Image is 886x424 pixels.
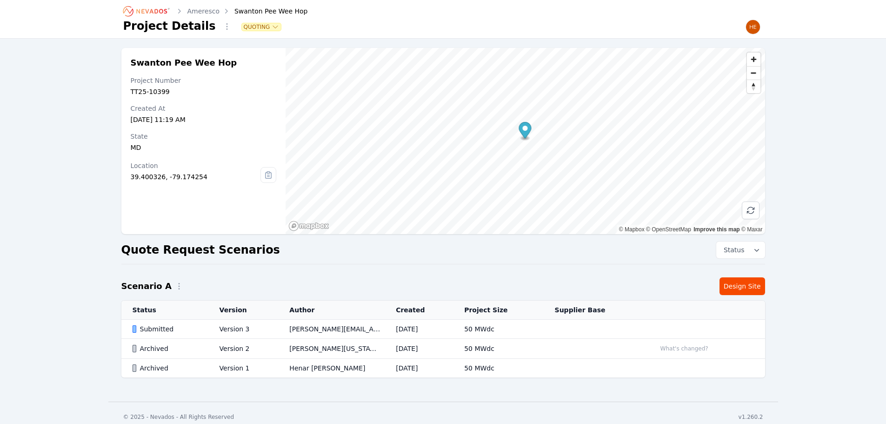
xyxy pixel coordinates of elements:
button: Quoting [242,23,281,31]
a: Improve this map [693,226,739,233]
div: Project Number [131,76,277,85]
td: 50 MWdc [453,339,543,359]
button: Reset bearing to north [747,80,760,93]
div: Map marker [519,122,532,141]
div: Archived [133,363,204,373]
tr: ArchivedVersion 2[PERSON_NAME][US_STATE][DATE]50 MWdcWhat's changed? [121,339,765,359]
div: Created At [131,104,277,113]
td: Version 2 [208,339,279,359]
div: v1.260.2 [739,413,763,421]
a: Design Site [719,277,765,295]
a: Ameresco [187,7,220,16]
button: Status [716,242,765,258]
div: © 2025 - Nevados - All Rights Reserved [123,413,234,421]
a: Mapbox [619,226,645,233]
th: Created [385,301,453,320]
td: Version 1 [208,359,279,378]
div: TT25-10399 [131,87,277,96]
tr: ArchivedVersion 1Henar [PERSON_NAME][DATE]50 MWdc [121,359,765,378]
img: Henar Luque [746,20,760,34]
a: OpenStreetMap [646,226,691,233]
td: [PERSON_NAME][EMAIL_ADDRESS][DOMAIN_NAME] [278,320,385,339]
h2: Scenario A [121,280,172,293]
button: Zoom in [747,53,760,66]
td: Henar [PERSON_NAME] [278,359,385,378]
th: Status [121,301,208,320]
td: Version 3 [208,320,279,339]
div: Archived [133,344,204,353]
td: 50 MWdc [453,359,543,378]
th: Project Size [453,301,543,320]
div: [DATE] 11:19 AM [131,115,277,124]
nav: Breadcrumb [123,4,308,19]
a: Mapbox homepage [288,221,329,231]
button: What's changed? [656,343,713,354]
tr: SubmittedVersion 3[PERSON_NAME][EMAIL_ADDRESS][DOMAIN_NAME][DATE]50 MWdc [121,320,765,339]
td: [DATE] [385,320,453,339]
div: State [131,132,277,141]
h2: Quote Request Scenarios [121,242,280,257]
div: 39.400326, -79.174254 [131,172,261,182]
h1: Project Details [123,19,216,34]
div: MD [131,143,277,152]
div: Swanton Pee Wee Hop [221,7,307,16]
button: Zoom out [747,66,760,80]
a: Maxar [741,226,763,233]
td: [DATE] [385,339,453,359]
span: Reset bearing to north [747,80,760,93]
td: [PERSON_NAME][US_STATE] [278,339,385,359]
th: Supplier Base [544,301,645,320]
th: Author [278,301,385,320]
th: Version [208,301,279,320]
div: Submitted [133,324,204,334]
td: [DATE] [385,359,453,378]
canvas: Map [286,48,765,234]
td: 50 MWdc [453,320,543,339]
span: Status [720,245,745,255]
h2: Swanton Pee Wee Hop [131,57,277,68]
div: Location [131,161,261,170]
